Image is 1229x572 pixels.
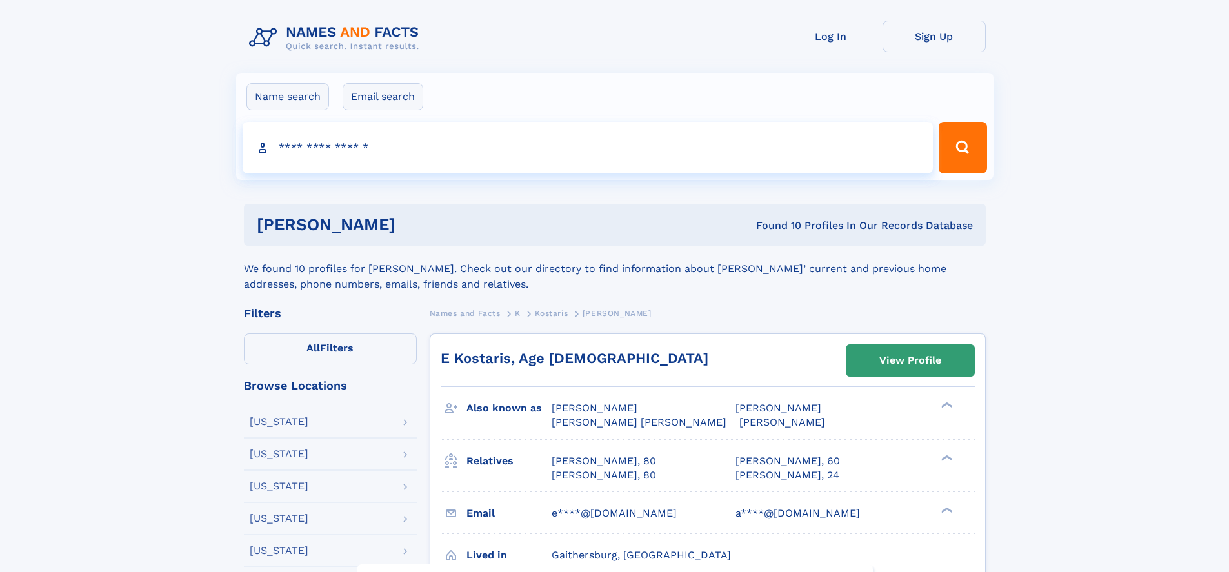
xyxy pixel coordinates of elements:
[552,402,637,414] span: [PERSON_NAME]
[552,416,726,428] span: [PERSON_NAME] [PERSON_NAME]
[246,83,329,110] label: Name search
[244,21,430,55] img: Logo Names and Facts
[879,346,941,375] div: View Profile
[735,468,839,482] a: [PERSON_NAME], 24
[583,309,652,318] span: [PERSON_NAME]
[739,416,825,428] span: [PERSON_NAME]
[466,544,552,566] h3: Lived in
[535,309,568,318] span: Kostaris
[883,21,986,52] a: Sign Up
[552,549,731,561] span: Gaithersburg, [GEOGRAPHIC_DATA]
[735,402,821,414] span: [PERSON_NAME]
[306,342,320,354] span: All
[250,546,308,556] div: [US_STATE]
[441,350,708,366] a: E Kostaris, Age [DEMOGRAPHIC_DATA]
[552,468,656,482] a: [PERSON_NAME], 80
[430,305,501,321] a: Names and Facts
[257,217,576,233] h1: [PERSON_NAME]
[250,513,308,524] div: [US_STATE]
[938,401,954,409] div: ❯
[244,308,417,319] div: Filters
[552,454,656,468] a: [PERSON_NAME], 80
[735,454,840,468] a: [PERSON_NAME], 60
[779,21,883,52] a: Log In
[515,309,521,318] span: K
[938,506,954,514] div: ❯
[846,345,974,376] a: View Profile
[515,305,521,321] a: K
[250,417,308,427] div: [US_STATE]
[939,122,986,173] button: Search Button
[244,246,986,292] div: We found 10 profiles for [PERSON_NAME]. Check out our directory to find information about [PERSON...
[575,219,973,233] div: Found 10 Profiles In Our Records Database
[938,453,954,462] div: ❯
[243,122,934,173] input: search input
[466,450,552,472] h3: Relatives
[250,449,308,459] div: [US_STATE]
[244,380,417,391] div: Browse Locations
[535,305,568,321] a: Kostaris
[250,481,308,491] div: [US_STATE]
[244,333,417,364] label: Filters
[466,502,552,524] h3: Email
[466,397,552,419] h3: Also known as
[343,83,423,110] label: Email search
